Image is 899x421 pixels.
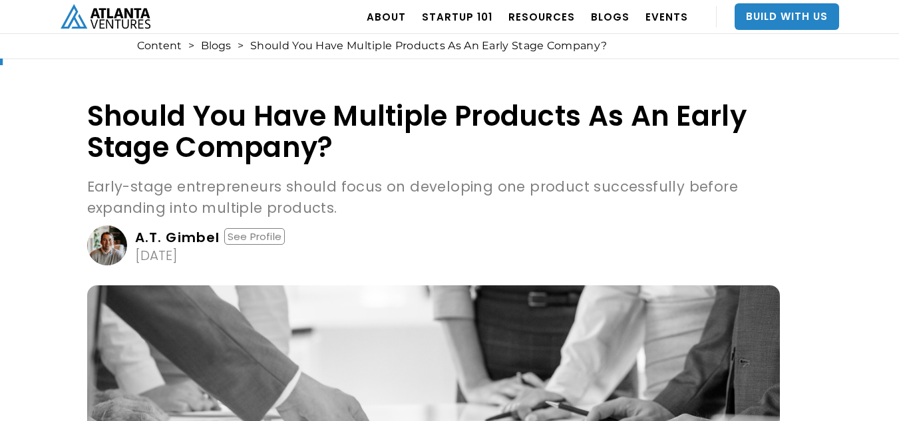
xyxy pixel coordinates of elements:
[735,3,839,30] a: Build With Us
[238,39,244,53] div: >
[87,225,780,265] a: A.T. GimbelSee Profile[DATE]
[137,39,182,53] a: Content
[135,231,220,244] div: A.T. Gimbel
[87,176,780,219] p: Early-stage entrepreneurs should focus on developing one product successfully before expanding in...
[135,249,178,262] div: [DATE]
[250,39,607,53] div: Should You Have Multiple Products As An Early Stage Company?
[201,39,231,53] a: Blogs
[188,39,194,53] div: >
[87,100,780,163] h1: Should You Have Multiple Products As An Early Stage Company?
[224,228,285,245] div: See Profile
